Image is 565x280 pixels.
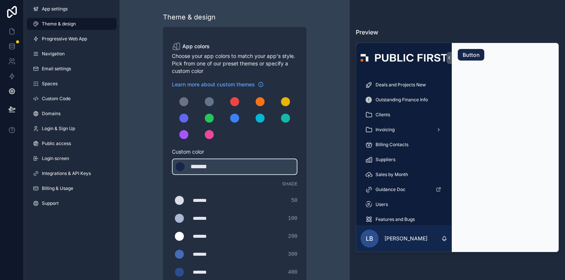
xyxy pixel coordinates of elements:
[376,112,390,118] span: Clients
[376,157,395,163] span: Suppliers
[361,93,447,107] a: Outstanding Finance Info
[376,187,405,193] span: Guidance Doc
[42,66,71,72] span: Email settings
[27,138,117,150] a: Public access
[376,127,395,133] span: Invoicing
[42,96,71,102] span: Custom Code
[27,182,117,194] a: Billing & Usage
[27,48,117,60] a: Navigation
[288,250,297,258] span: 300
[27,33,117,45] a: Progressive Web App
[172,81,264,88] a: Learn more about custom themes
[376,172,408,178] span: Sales by Month
[288,215,297,222] span: 100
[42,51,65,57] span: Navigation
[356,28,559,37] h3: Preview
[42,126,75,132] span: Login & Sign Up
[42,185,73,191] span: Billing & Usage
[27,63,117,75] a: Email settings
[366,234,373,243] span: LB
[42,36,87,42] span: Progressive Web App
[282,181,297,187] span: Shade
[27,167,117,179] a: Integrations & API Keys
[27,123,117,135] a: Login & Sign Up
[163,12,216,22] div: Theme & design
[42,6,68,12] span: App settings
[376,201,388,207] span: Users
[458,49,484,61] button: Button
[288,268,297,276] span: 400
[172,148,291,156] span: Custom color
[42,21,76,27] span: Theme & design
[361,138,447,151] a: Billing Contacts
[42,141,71,147] span: Public access
[361,168,447,181] a: Sales by Month
[42,156,69,161] span: Login screen
[356,73,452,225] div: scrollable content
[172,81,255,88] span: Learn more about custom themes
[27,93,117,105] a: Custom Code
[376,97,428,103] span: Outstanding Finance Info
[27,18,117,30] a: Theme & design
[376,142,408,148] span: Billing Contacts
[27,197,117,209] a: Support
[42,170,91,176] span: Integrations & API Keys
[27,78,117,90] a: Spaces
[288,233,297,240] span: 200
[361,153,447,166] a: Suppliers
[361,213,447,226] a: Features and Bugs
[42,111,61,117] span: Domains
[27,108,117,120] a: Domains
[376,82,426,88] span: Deals and Projects New
[361,54,447,62] img: App logo
[361,78,447,92] a: Deals and Projects New
[376,216,415,222] span: Features and Bugs
[361,123,447,136] a: Invoicing
[361,108,447,121] a: Clients
[182,43,210,50] span: App colors
[27,153,117,164] a: Login screen
[385,235,427,242] p: [PERSON_NAME]
[42,200,59,206] span: Support
[291,197,297,204] span: 50
[361,183,447,196] a: Guidance Doc
[172,52,297,75] span: Choose your app colors to match your app's style. Pick from one of our preset themes or specify a...
[42,81,58,87] span: Spaces
[361,198,447,211] a: Users
[27,3,117,15] a: App settings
